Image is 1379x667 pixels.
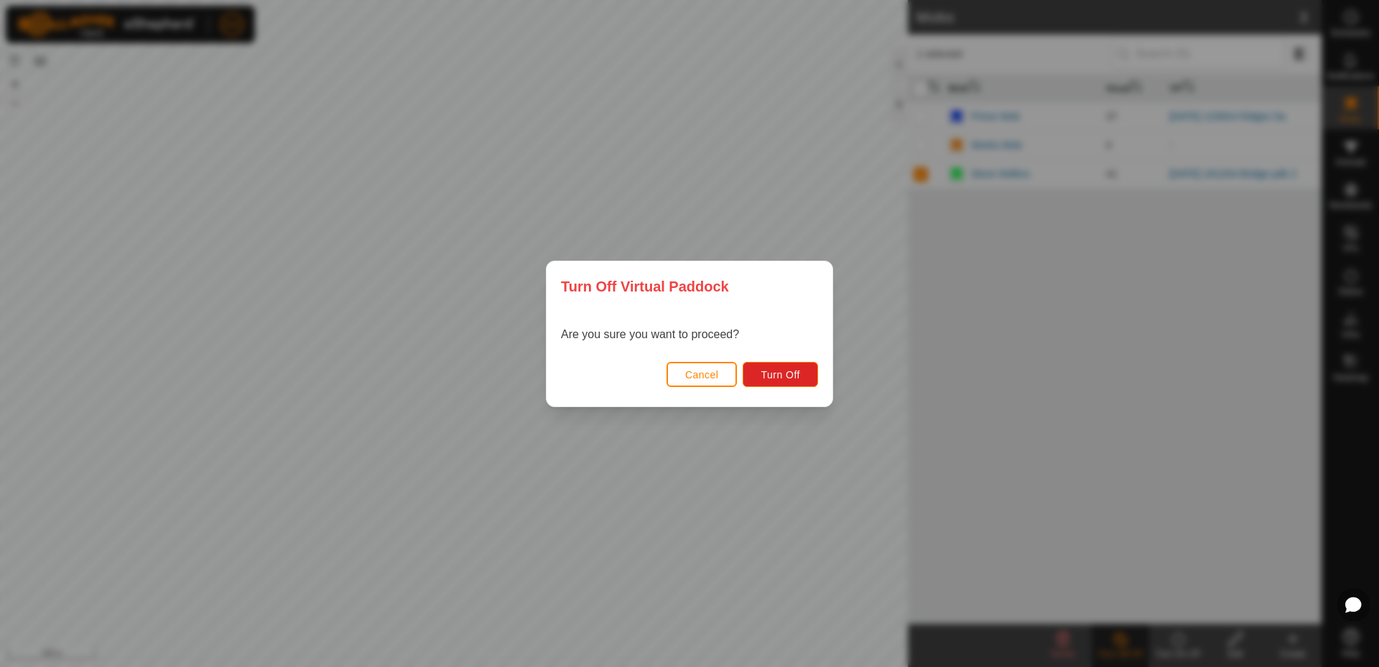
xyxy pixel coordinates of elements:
[761,369,800,381] span: Turn Off
[667,362,738,387] button: Cancel
[561,326,739,343] p: Are you sure you want to proceed?
[561,276,729,297] span: Turn Off Virtual Paddock
[685,369,719,381] span: Cancel
[743,362,818,387] button: Turn Off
